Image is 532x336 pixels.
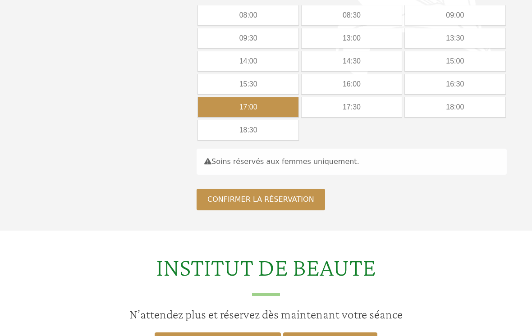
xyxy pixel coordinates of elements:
[198,74,298,94] div: 15:30
[302,74,402,94] div: 16:00
[405,74,505,94] div: 16:30
[405,97,505,117] div: 18:00
[198,97,298,117] div: 17:00
[302,97,402,117] div: 17:30
[5,307,527,322] h3: N’attendez plus et réservez dès maintenant votre séance
[405,28,505,48] div: 13:30
[198,28,298,48] div: 09:30
[405,5,505,25] div: 09:00
[5,252,527,296] h2: INSTITUT DE BEAUTE
[302,51,402,71] div: 14:30
[197,149,507,175] div: Soins réservés aux femmes uniquement.
[302,5,402,25] div: 08:30
[197,189,325,210] button: Confirmer la réservation
[405,51,505,71] div: 15:00
[198,120,298,140] div: 18:30
[302,28,402,48] div: 13:00
[198,51,298,71] div: 14:00
[198,5,298,25] div: 08:00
